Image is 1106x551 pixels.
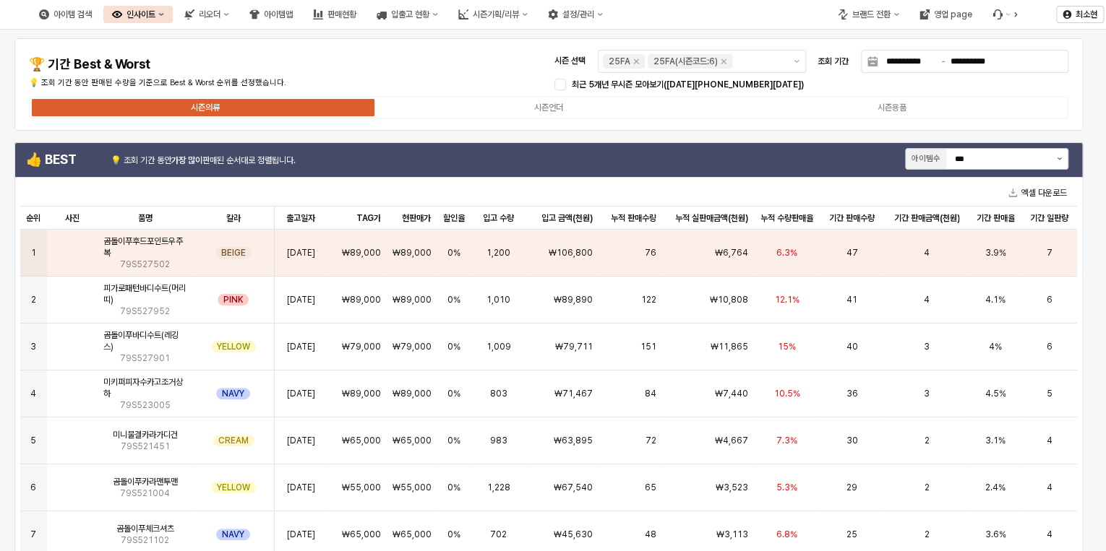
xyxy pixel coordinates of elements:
[720,101,1063,114] label: 시즌용품
[846,294,857,305] span: 41
[30,341,36,352] span: 3
[217,482,250,493] span: YELLOW
[341,294,380,305] span: ₩89,000
[760,212,813,224] span: 누적 수량판매율
[539,6,612,23] button: 설정/관리
[103,6,173,23] div: 인사이트
[555,341,593,352] span: ₩79,711
[226,212,241,224] span: 칼라
[924,435,929,446] span: 2
[572,79,804,90] span: 최근 5개년 무시즌 모아보기([DATE][PHONE_NUMBER][DATE])
[609,54,630,69] div: 25FA
[222,529,244,540] span: NAVY
[934,9,972,19] div: 영업 page
[644,247,656,259] span: 76
[721,58,726,64] div: Remove 25FA(시즌코드:6)
[341,341,380,352] span: ₩79,000
[1046,435,1052,446] span: 4
[116,523,174,534] span: 곰돌이푸체크셔츠
[1046,529,1052,540] span: 4
[341,247,380,259] span: ₩89,000
[715,247,748,259] span: ₩6,764
[221,247,246,259] span: BEIGE
[287,388,315,399] span: [DATE]
[985,529,1006,540] span: 3.6%
[554,529,593,540] span: ₩45,630
[29,57,368,71] h4: 🏆 기간 Best & Worst
[1003,184,1073,201] button: 엑셀 다운로드
[490,435,507,446] span: 983
[911,6,981,23] button: 영업 page
[1056,6,1104,23] button: 최소현
[121,534,169,546] span: 79S521102
[829,212,875,224] span: 기간 판매수량
[534,103,563,113] div: 시즌언더
[392,341,430,352] span: ₩79,000
[188,155,202,165] strong: 많이
[392,529,430,540] span: ₩65,000
[30,482,36,493] span: 6
[554,56,586,66] span: 시즌 선택
[127,9,155,19] div: 인사이트
[223,294,243,305] span: PINK
[30,435,36,446] span: 5
[554,294,593,305] span: ₩89,890
[171,155,186,165] strong: 가장
[222,388,244,399] span: NAVY
[924,388,930,399] span: 3
[447,341,460,352] span: 0%
[304,6,365,23] button: 판매현황
[541,212,593,224] span: 입고 금액(천원)
[640,341,656,352] span: 151
[716,482,748,493] span: ₩3,523
[852,9,891,19] div: 브랜드 전환
[675,212,748,224] span: 누적 실판매금액(천원)
[341,482,380,493] span: ₩55,000
[984,6,1020,23] div: Menu item 6
[924,341,930,352] span: 3
[985,482,1006,493] span: 2.4%
[893,212,959,224] span: 기간 판매금액(천원)
[776,529,797,540] span: 6.8%
[774,388,800,399] span: 10.5%
[113,429,178,441] span: 미니물결카라가디건
[1046,294,1052,305] span: 6
[392,294,430,305] span: ₩89,000
[103,376,187,399] span: 미키퍼피자수카고조거상하
[846,529,857,540] span: 25
[633,58,639,64] div: Remove 25FA
[924,482,929,493] span: 2
[610,212,656,224] span: 누적 판매수량
[924,247,930,259] span: 4
[120,305,170,317] span: 79S527952
[217,341,250,352] span: YELLOW
[490,388,507,399] span: 803
[490,529,507,540] span: 702
[29,77,461,90] p: 💡 조회 기간 동안 판매된 수량을 기준으로 Best & Worst 순위를 선정했습니다.
[486,247,510,259] span: 1,200
[31,294,36,305] span: 2
[846,341,857,352] span: 40
[846,388,857,399] span: 36
[402,212,431,224] span: 현판매가
[1030,212,1068,224] span: 기간 일판량
[287,341,315,352] span: [DATE]
[218,435,249,446] span: CREAM
[644,529,656,540] span: 48
[486,341,511,352] span: 1,009
[120,399,171,411] span: 79S523005
[775,294,800,305] span: 12.1%
[447,529,460,540] span: 0%
[286,212,315,224] span: 출고일자
[788,51,805,72] button: 제안 사항 표시
[924,294,930,305] span: 4
[715,435,748,446] span: ₩4,667
[912,152,940,165] div: 아이템수
[392,388,430,399] span: ₩89,000
[976,212,1014,224] span: 기간 판매율
[176,6,238,23] button: 리오더
[327,9,356,19] div: 판매현황
[829,6,908,23] button: 브랜드 전환
[554,435,593,446] span: ₩63,895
